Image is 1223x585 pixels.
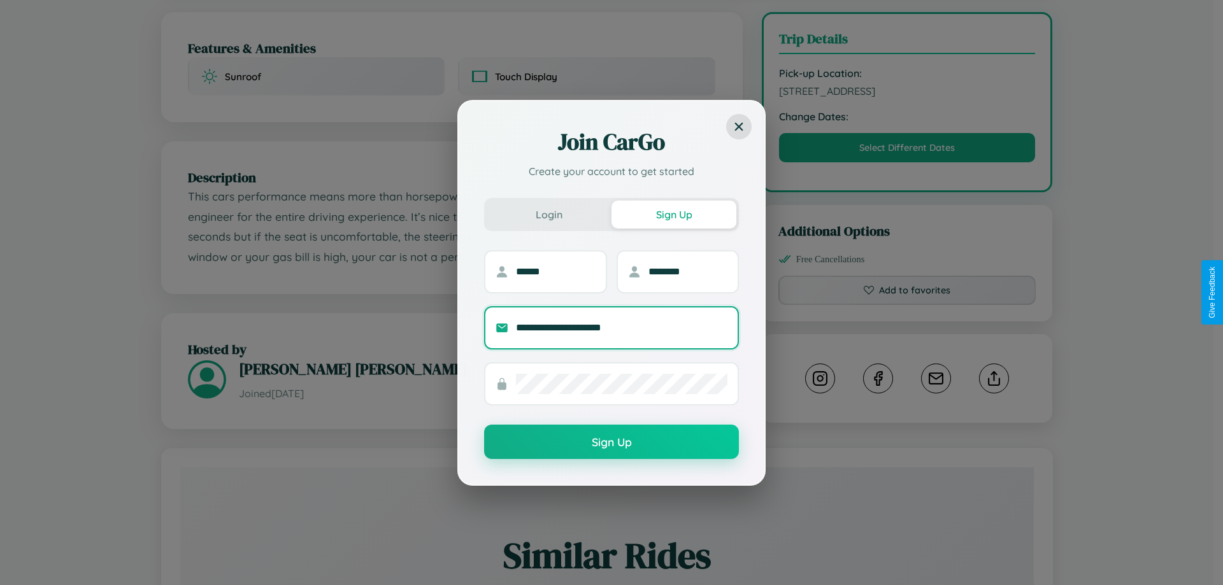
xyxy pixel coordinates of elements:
button: Sign Up [611,201,736,229]
button: Sign Up [484,425,739,459]
p: Create your account to get started [484,164,739,179]
h2: Join CarGo [484,127,739,157]
button: Login [487,201,611,229]
div: Give Feedback [1208,267,1217,318]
